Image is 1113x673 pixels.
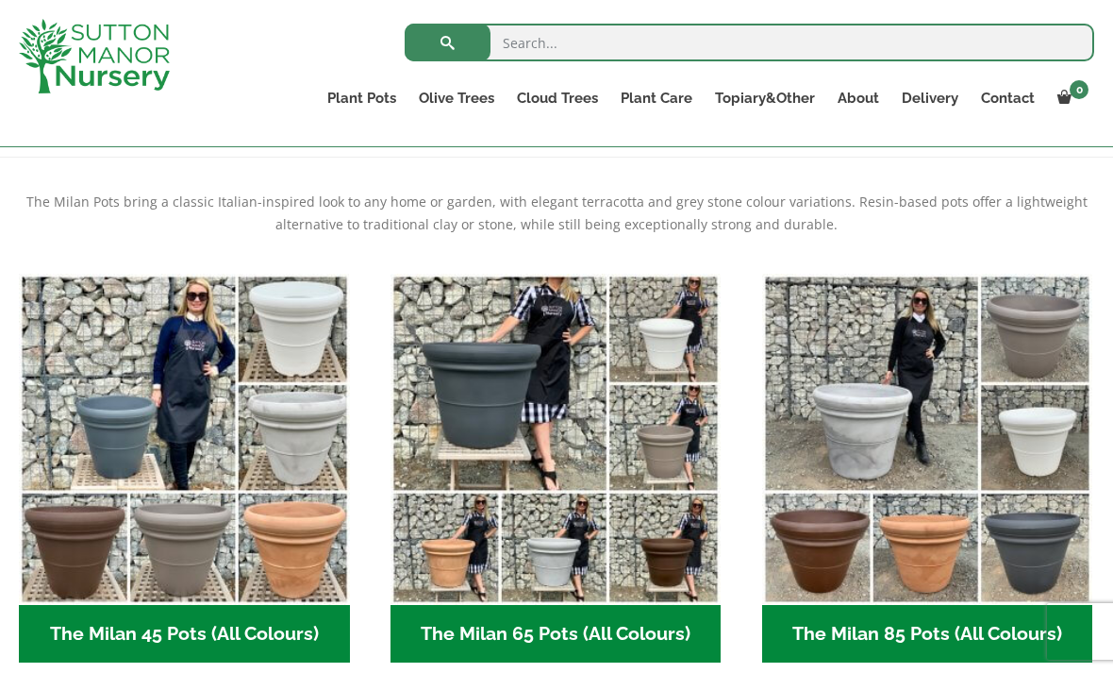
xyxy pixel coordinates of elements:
[506,85,609,111] a: Cloud Trees
[762,274,1093,605] img: The Milan 85 Pots (All Colours)
[405,24,1094,61] input: Search...
[390,274,722,663] a: Visit product category The Milan 65 Pots (All Colours)
[1046,85,1094,111] a: 0
[762,605,1093,664] h2: The Milan 85 Pots (All Colours)
[762,274,1093,663] a: Visit product category The Milan 85 Pots (All Colours)
[19,191,1094,236] p: The Milan Pots bring a classic Italian-inspired look to any home or garden, with elegant terracot...
[19,605,350,664] h2: The Milan 45 Pots (All Colours)
[390,274,722,605] img: The Milan 65 Pots (All Colours)
[704,85,826,111] a: Topiary&Other
[1070,80,1088,99] span: 0
[19,274,350,605] img: The Milan 45 Pots (All Colours)
[890,85,970,111] a: Delivery
[19,19,170,93] img: logo
[826,85,890,111] a: About
[19,274,350,663] a: Visit product category The Milan 45 Pots (All Colours)
[407,85,506,111] a: Olive Trees
[316,85,407,111] a: Plant Pots
[609,85,704,111] a: Plant Care
[970,85,1046,111] a: Contact
[390,605,722,664] h2: The Milan 65 Pots (All Colours)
